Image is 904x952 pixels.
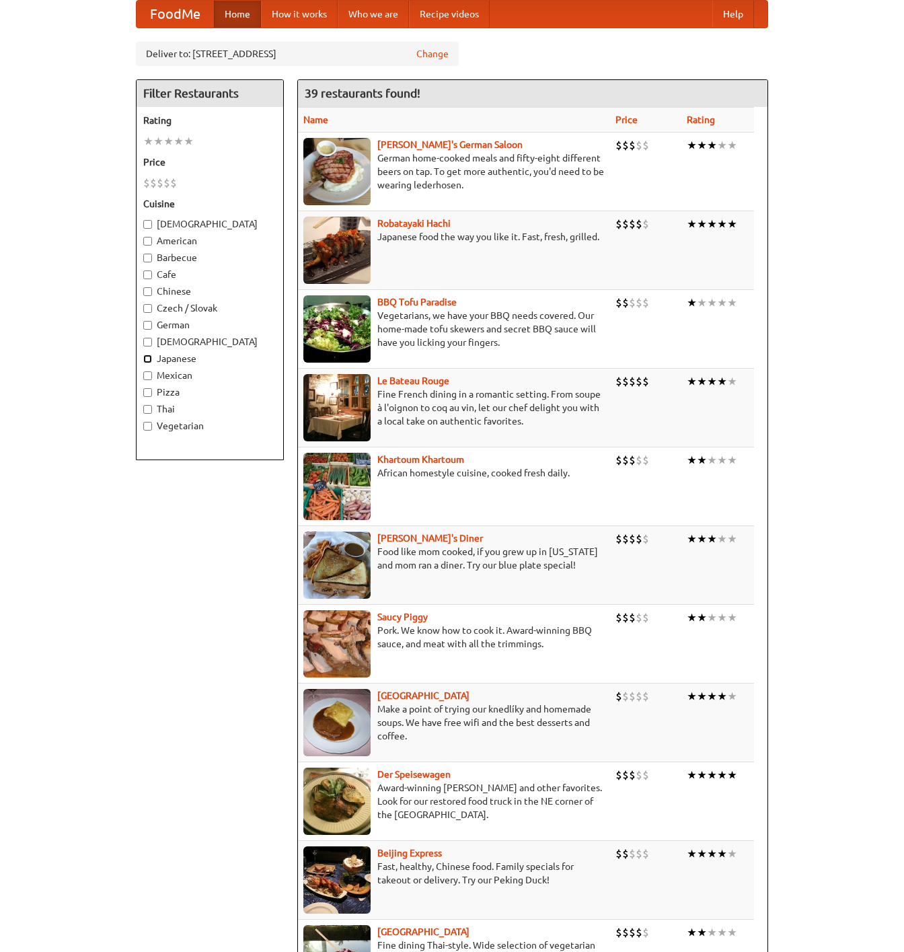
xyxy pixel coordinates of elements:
img: czechpoint.jpg [303,689,371,756]
li: ★ [727,610,737,625]
li: ★ [687,532,697,546]
a: Saucy Piggy [377,612,428,622]
p: Japanese food the way you like it. Fast, fresh, grilled. [303,230,605,244]
li: ★ [717,453,727,468]
li: $ [170,176,177,190]
li: $ [629,768,636,782]
a: Beijing Express [377,848,442,858]
li: ★ [174,134,184,149]
img: esthers.jpg [303,138,371,205]
a: [PERSON_NAME]'s Diner [377,533,483,544]
li: ★ [717,138,727,153]
li: ★ [697,374,707,389]
li: ★ [697,846,707,861]
img: tofuparadise.jpg [303,295,371,363]
p: Make a point of trying our knedlíky and homemade soups. We have free wifi and the best desserts a... [303,702,605,743]
li: $ [636,768,642,782]
li: $ [615,610,622,625]
label: Japanese [143,352,276,365]
li: ★ [687,768,697,782]
li: $ [622,768,629,782]
li: ★ [184,134,194,149]
input: German [143,321,152,330]
li: $ [636,689,642,704]
a: FoodMe [137,1,214,28]
input: Pizza [143,388,152,397]
li: $ [157,176,163,190]
li: ★ [717,768,727,782]
a: [PERSON_NAME]'s German Saloon [377,139,523,150]
li: $ [629,532,636,546]
label: American [143,234,276,248]
img: khartoum.jpg [303,453,371,520]
li: $ [636,532,642,546]
li: ★ [697,217,707,231]
li: ★ [717,925,727,940]
h5: Cuisine [143,197,276,211]
img: saucy.jpg [303,610,371,678]
li: $ [642,610,649,625]
input: Thai [143,405,152,414]
li: $ [629,374,636,389]
li: ★ [707,217,717,231]
input: Barbecue [143,254,152,262]
input: Japanese [143,355,152,363]
li: ★ [717,846,727,861]
li: $ [629,295,636,310]
li: $ [636,374,642,389]
label: Cafe [143,268,276,281]
li: ★ [707,768,717,782]
label: Vegetarian [143,419,276,433]
li: ★ [717,374,727,389]
img: beijing.jpg [303,846,371,914]
p: Vegetarians, we have your BBQ needs covered. Our home-made tofu skewers and secret BBQ sauce will... [303,309,605,349]
li: $ [642,217,649,231]
img: sallys.jpg [303,532,371,599]
b: [GEOGRAPHIC_DATA] [377,690,469,701]
li: $ [615,217,622,231]
li: ★ [697,532,707,546]
b: BBQ Tofu Paradise [377,297,457,307]
li: ★ [727,453,737,468]
li: $ [150,176,157,190]
li: $ [636,217,642,231]
li: $ [636,138,642,153]
li: $ [629,925,636,940]
li: $ [615,453,622,468]
a: Der Speisewagen [377,769,451,780]
li: $ [642,374,649,389]
li: $ [615,532,622,546]
li: ★ [727,374,737,389]
li: ★ [727,689,737,704]
li: ★ [707,453,717,468]
img: bateaurouge.jpg [303,374,371,441]
a: Help [712,1,754,28]
li: $ [622,925,629,940]
li: $ [615,925,622,940]
h5: Price [143,155,276,169]
li: ★ [687,217,697,231]
li: ★ [717,217,727,231]
div: Deliver to: [STREET_ADDRESS] [136,42,459,66]
li: ★ [727,532,737,546]
li: ★ [697,610,707,625]
li: $ [629,138,636,153]
li: ★ [717,689,727,704]
li: ★ [707,532,717,546]
li: ★ [143,134,153,149]
li: ★ [727,925,737,940]
label: Chinese [143,285,276,298]
input: Cafe [143,270,152,279]
li: ★ [697,768,707,782]
li: $ [636,846,642,861]
a: Robatayaki Hachi [377,218,451,229]
li: ★ [687,453,697,468]
li: $ [622,532,629,546]
li: $ [642,925,649,940]
b: Khartoum Khartoum [377,454,464,465]
a: Le Bateau Rouge [377,375,449,386]
li: $ [622,295,629,310]
h5: Rating [143,114,276,127]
